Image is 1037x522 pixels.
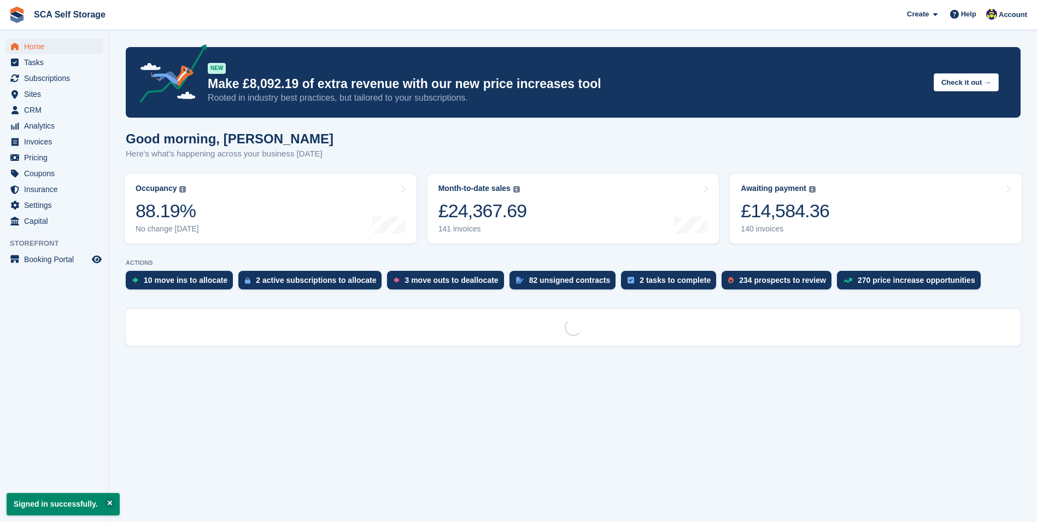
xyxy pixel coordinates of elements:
div: 2 tasks to complete [640,276,711,285]
div: NEW [208,63,226,74]
span: Subscriptions [24,71,90,86]
a: menu [5,150,103,165]
p: ACTIONS [126,259,1021,266]
a: 2 active subscriptions to allocate [238,271,387,295]
span: Storefront [10,238,109,249]
span: Coupons [24,166,90,181]
div: 10 move ins to allocate [144,276,227,285]
img: icon-info-grey-7440780725fd019a000dd9b08b2336e03edf1995a4989e88bcd33f0948082b44.svg [179,186,186,193]
img: stora-icon-8386f47178a22dfd0bd8f6a31ec36ba5ce8667c1dd55bd0f319d3a0aa187defe.svg [9,7,25,23]
a: menu [5,102,103,118]
a: Month-to-date sales £24,367.69 141 invoices [427,174,719,243]
a: Awaiting payment £14,584.36 140 invoices [730,174,1022,243]
img: Thomas Webb [986,9,997,20]
p: Rooted in industry best practices, but tailored to your subscriptions. [208,92,925,104]
a: menu [5,71,103,86]
div: 88.19% [136,200,199,222]
div: 270 price increase opportunities [858,276,975,285]
a: 3 move outs to deallocate [387,271,509,295]
img: active_subscription_to_allocate_icon-d502201f5373d7db506a760aba3b589e785aa758c864c3986d89f69b8ff3... [245,277,250,284]
a: menu [5,252,103,267]
div: 234 prospects to review [739,276,826,285]
div: 141 invoices [438,224,527,234]
div: Occupancy [136,184,177,193]
div: 82 unsigned contracts [529,276,611,285]
span: Tasks [24,55,90,70]
img: price-adjustments-announcement-icon-8257ccfd72463d97f412b2fc003d46551f7dbcb40ab6d574587a9cd5c0d94... [131,44,207,107]
span: Pricing [24,150,90,165]
a: 234 prospects to review [722,271,837,295]
img: price_increase_opportunities-93ffe204e8149a01c8c9dc8f82e8f89637d9d84a8eef4429ea346261dce0b2c0.svg [843,278,852,283]
a: menu [5,198,103,213]
a: Occupancy 88.19% No change [DATE] [125,174,417,243]
a: Preview store [90,253,103,266]
img: task-75834270c22a3079a89374b754ae025e5fb1db73e45f91037f5363f120a921f8.svg [628,277,634,283]
img: move_ins_to_allocate_icon-fdf77a2bb77ea45bf5b3d319d69a93e2d87916cf1d5bf7949dd705db3b84f3ca.svg [132,277,138,283]
h1: Good morning, [PERSON_NAME] [126,131,333,146]
a: menu [5,134,103,149]
div: Awaiting payment [741,184,806,193]
img: icon-info-grey-7440780725fd019a000dd9b08b2336e03edf1995a4989e88bcd33f0948082b44.svg [809,186,816,193]
a: 10 move ins to allocate [126,271,238,295]
a: menu [5,182,103,197]
span: Invoices [24,134,90,149]
a: menu [5,39,103,54]
span: Home [24,39,90,54]
a: menu [5,213,103,229]
a: menu [5,55,103,70]
span: Create [907,9,929,20]
a: 270 price increase opportunities [837,271,986,295]
a: SCA Self Storage [30,5,110,24]
a: menu [5,86,103,102]
span: Sites [24,86,90,102]
span: Settings [24,198,90,213]
span: Booking Portal [24,252,90,267]
a: menu [5,118,103,134]
img: move_outs_to_deallocate_icon-f764333ba52eb49d3ac5e1228854f67142a1ed5810a6f6cc68b1a99e826820c5.svg [394,277,399,283]
div: 2 active subscriptions to allocate [256,276,376,285]
a: menu [5,166,103,181]
div: Month-to-date sales [438,184,511,193]
span: CRM [24,102,90,118]
img: contract_signature_icon-13c848040528278c33f63329250d36e43548de30e8caae1d1a13099fd9432cc5.svg [516,277,524,283]
a: 2 tasks to complete [621,271,722,295]
div: 3 move outs to deallocate [405,276,498,285]
img: prospect-51fa495bee0391a8d652442698ab0144808aea92771e9ea1ae160a38d050c398.svg [728,277,734,283]
div: No change [DATE] [136,224,199,234]
span: Capital [24,213,90,229]
span: Insurance [24,182,90,197]
button: Check it out → [934,73,999,91]
img: icon-info-grey-7440780725fd019a000dd9b08b2336e03edf1995a4989e88bcd33f0948082b44.svg [513,186,520,193]
div: £14,584.36 [741,200,829,222]
div: £24,367.69 [438,200,527,222]
div: 140 invoices [741,224,829,234]
p: Signed in successfully. [7,493,120,515]
span: Help [961,9,976,20]
p: Here's what's happening across your business [DATE] [126,148,333,160]
p: Make £8,092.19 of extra revenue with our new price increases tool [208,76,925,92]
span: Analytics [24,118,90,134]
span: Account [999,9,1027,20]
a: 82 unsigned contracts [509,271,622,295]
